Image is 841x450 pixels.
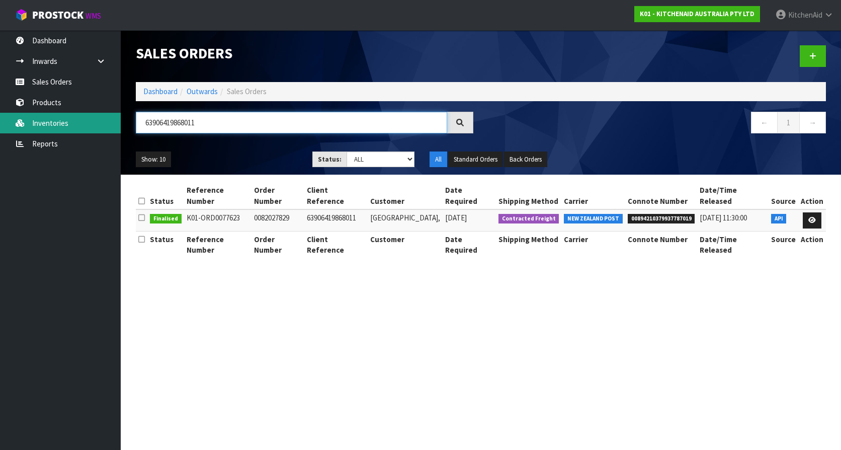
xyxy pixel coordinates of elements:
span: Sales Orders [227,87,267,96]
img: cube-alt.png [15,9,28,21]
td: 0082027829 [251,209,304,231]
th: Source [769,182,798,209]
span: Finalised [150,214,182,224]
button: All [430,152,447,168]
th: Date Required [443,231,496,258]
td: [GEOGRAPHIC_DATA], [368,209,443,231]
th: Customer [368,231,443,258]
a: 1 [777,112,800,133]
h1: Sales Orders [136,45,473,61]
a: → [799,112,826,133]
span: [DATE] 11:30:00 [700,213,747,222]
th: Date Required [443,182,496,209]
td: K01-ORD0077623 [184,209,251,231]
strong: Status: [318,155,342,164]
th: Connote Number [625,182,698,209]
th: Source [769,231,798,258]
span: ProStock [32,9,83,22]
th: Carrier [561,182,625,209]
a: Outwards [187,87,218,96]
th: Status [147,182,184,209]
small: WMS [86,11,101,21]
th: Customer [368,182,443,209]
button: Show: 10 [136,152,171,168]
th: Order Number [251,182,304,209]
a: Dashboard [143,87,178,96]
th: Connote Number [625,231,698,258]
th: Reference Number [184,231,251,258]
span: Contracted Freight [498,214,559,224]
nav: Page navigation [488,112,826,136]
td: 63906419868011 [304,209,368,231]
th: Action [798,231,826,258]
th: Action [798,182,826,209]
button: Back Orders [504,152,547,168]
input: Search sales orders [136,112,447,133]
th: Status [147,231,184,258]
span: KitchenAid [788,10,822,20]
th: Client Reference [304,182,368,209]
span: API [771,214,787,224]
th: Carrier [561,231,625,258]
th: Client Reference [304,231,368,258]
span: [DATE] [445,213,467,222]
th: Reference Number [184,182,251,209]
th: Order Number [251,231,304,258]
th: Shipping Method [496,182,562,209]
strong: K01 - KITCHENAID AUSTRALIA PTY LTD [640,10,754,18]
th: Date/Time Released [697,182,769,209]
th: Date/Time Released [697,231,769,258]
th: Shipping Method [496,231,562,258]
a: ← [751,112,778,133]
span: 00894210379937787019 [628,214,695,224]
span: NEW ZEALAND POST [564,214,623,224]
button: Standard Orders [448,152,503,168]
